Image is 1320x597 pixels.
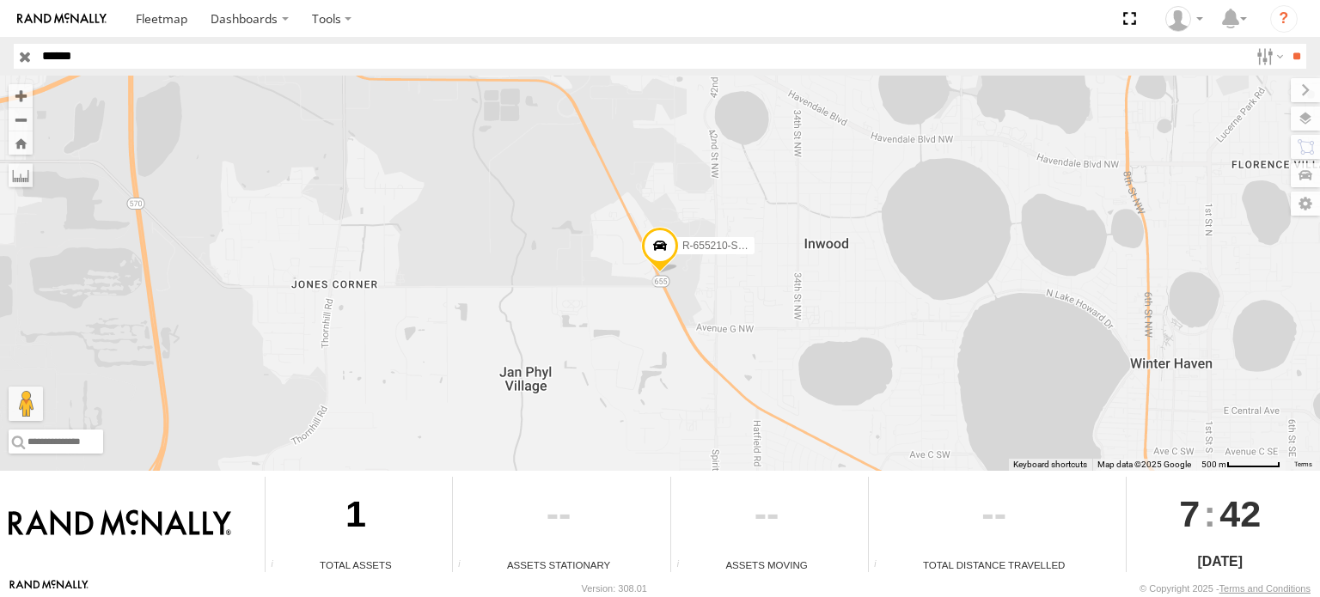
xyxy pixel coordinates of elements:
[9,107,33,131] button: Zoom out
[1219,583,1311,594] a: Terms and Conditions
[1196,459,1286,471] button: Map Scale: 500 m per 59 pixels
[9,131,33,155] button: Zoom Home
[1291,192,1320,216] label: Map Settings
[1127,551,1314,572] div: [DATE]
[453,559,479,572] div: Total number of assets current stationary.
[9,509,231,539] img: Rand McNally
[9,84,33,107] button: Zoom in
[453,557,664,572] div: Assets Stationary
[1294,460,1312,467] a: Terms (opens in new tab)
[9,387,43,421] button: Drag Pegman onto the map to open Street View
[1127,477,1314,551] div: :
[9,163,33,187] label: Measure
[1250,44,1286,69] label: Search Filter Options
[869,557,1120,572] div: Total Distance Travelled
[682,240,759,252] span: R-655210-Swing
[266,477,446,557] div: 1
[1013,459,1087,471] button: Keyboard shortcuts
[1270,5,1298,33] i: ?
[671,557,861,572] div: Assets Moving
[1159,6,1209,32] div: Jose Goitia
[671,559,697,572] div: Total number of assets current in transit.
[1219,477,1261,551] span: 42
[1201,460,1226,469] span: 500 m
[582,583,647,594] div: Version: 308.01
[869,559,895,572] div: Total distance travelled by all assets within specified date range and applied filters
[1179,477,1200,551] span: 7
[9,580,89,597] a: Visit our Website
[17,13,107,25] img: rand-logo.svg
[266,559,291,572] div: Total number of Enabled Assets
[1140,583,1311,594] div: © Copyright 2025 -
[266,557,446,572] div: Total Assets
[1097,460,1191,469] span: Map data ©2025 Google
